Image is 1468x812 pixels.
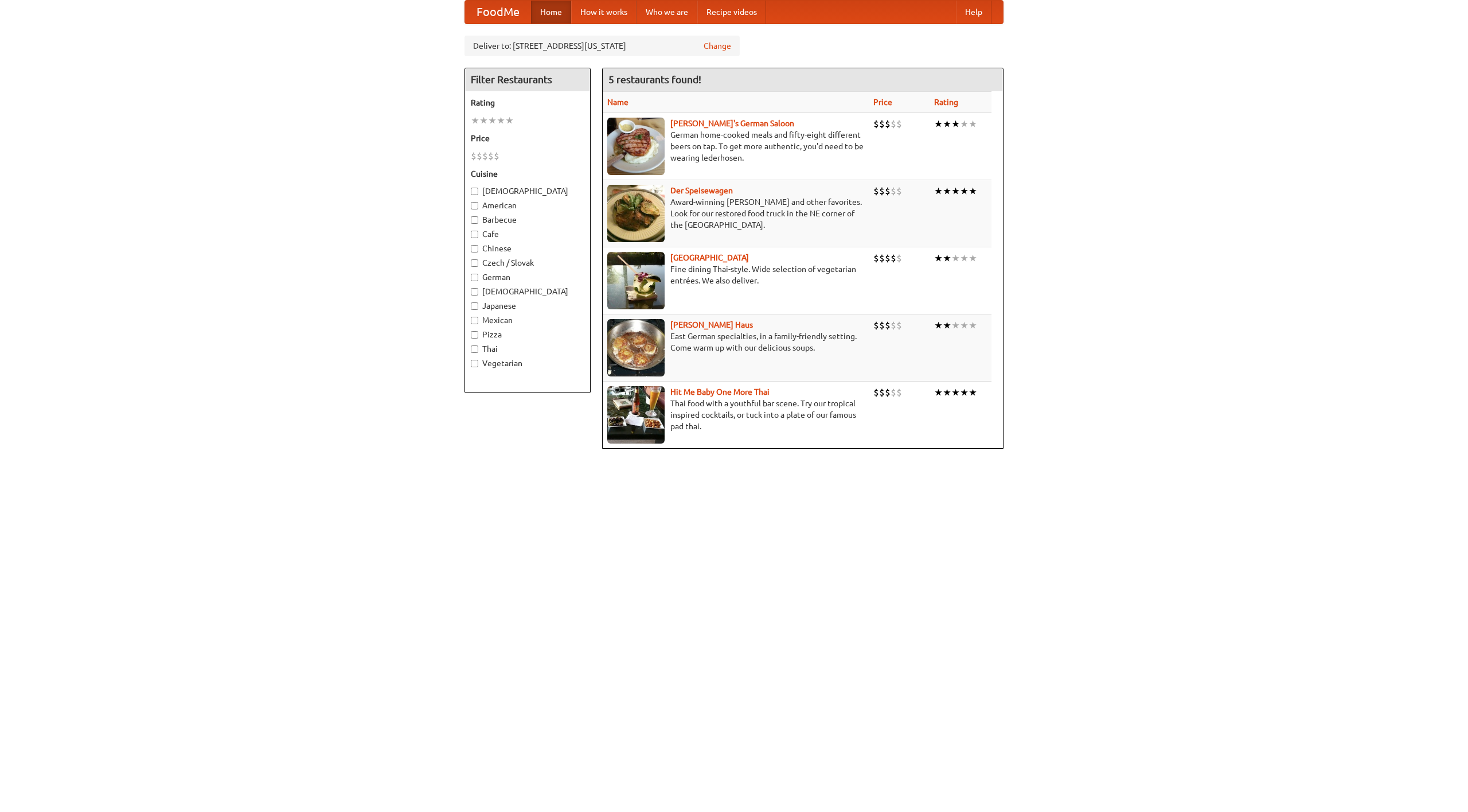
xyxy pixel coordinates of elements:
img: esthers.jpg [607,118,665,175]
li: ★ [505,114,514,127]
label: Pizza [471,329,584,340]
li: ★ [488,114,497,127]
p: Fine dining Thai-style. Wide selection of vegetarian entrées. We also deliver. [607,263,864,286]
li: ★ [969,252,977,265]
a: Name [607,98,628,107]
li: $ [873,185,879,197]
li: ★ [951,319,960,332]
h5: Cuisine [471,168,584,180]
a: Hit Me Baby One More Thai [670,387,770,397]
li: ★ [497,114,505,127]
a: How it works [571,1,637,24]
label: Mexican [471,314,584,326]
ng-pluralize: 5 restaurants found! [608,74,701,85]
h5: Rating [471,97,584,108]
a: Price [873,98,892,107]
input: Mexican [471,317,478,324]
li: ★ [943,185,951,197]
input: Thai [471,345,478,353]
li: ★ [943,118,951,130]
li: ★ [969,185,977,197]
li: $ [896,386,902,399]
li: $ [488,150,494,162]
li: ★ [951,252,960,265]
label: [DEMOGRAPHIC_DATA] [471,185,584,197]
li: ★ [951,185,960,197]
li: $ [885,118,891,130]
input: Cafe [471,231,478,238]
p: East German specialties, in a family-friendly setting. Come warm up with our delicious soups. [607,331,864,353]
li: ★ [934,185,943,197]
li: $ [873,118,879,130]
label: Japanese [471,300,584,312]
label: Vegetarian [471,358,584,369]
li: $ [879,185,885,197]
li: $ [885,319,891,332]
li: $ [885,252,891,265]
li: $ [896,185,902,197]
label: Czech / Slovak [471,257,584,269]
a: FoodMe [465,1,531,24]
li: $ [885,185,891,197]
a: Who we are [637,1,697,24]
p: Award-winning [PERSON_NAME] and other favorites. Look for our restored food truck in the NE corne... [607,196,864,231]
li: $ [891,319,896,332]
li: $ [879,252,885,265]
li: $ [873,319,879,332]
li: $ [896,118,902,130]
li: $ [873,252,879,265]
li: ★ [934,386,943,399]
a: [PERSON_NAME]'s German Saloon [670,119,794,128]
a: [GEOGRAPHIC_DATA] [670,253,749,262]
img: babythai.jpg [607,386,665,444]
input: Vegetarian [471,360,478,367]
li: ★ [934,252,943,265]
li: $ [494,150,499,162]
div: Deliver to: [STREET_ADDRESS][US_STATE] [464,36,740,56]
a: [PERSON_NAME] Haus [670,320,753,329]
input: Chinese [471,245,478,252]
input: [DEMOGRAPHIC_DATA] [471,188,478,195]
a: Der Speisewagen [670,186,733,195]
img: satay.jpg [607,252,665,309]
img: kohlhaus.jpg [607,319,665,376]
li: $ [477,150,482,162]
a: Recipe videos [697,1,766,24]
p: German home-cooked meals and fifty-eight different beers on tap. To get more authentic, you'd nee... [607,129,864,164]
li: $ [896,252,902,265]
li: ★ [951,386,960,399]
a: Change [704,40,731,52]
li: $ [879,118,885,130]
li: ★ [969,118,977,130]
li: ★ [960,118,969,130]
label: Thai [471,343,584,355]
li: $ [891,252,896,265]
input: German [471,274,478,281]
label: [DEMOGRAPHIC_DATA] [471,286,584,297]
li: $ [879,319,885,332]
p: Thai food with a youthful bar scene. Try our tropical inspired cocktails, or tuck into a plate of... [607,398,864,432]
label: American [471,200,584,211]
label: Cafe [471,228,584,240]
li: $ [873,386,879,399]
li: $ [891,185,896,197]
h4: Filter Restaurants [465,68,590,91]
li: ★ [479,114,488,127]
a: Home [531,1,571,24]
input: American [471,202,478,209]
li: $ [891,118,896,130]
input: Barbecue [471,216,478,224]
li: ★ [960,319,969,332]
a: Help [956,1,991,24]
li: $ [482,150,488,162]
li: ★ [960,252,969,265]
h5: Price [471,133,584,144]
li: $ [879,386,885,399]
li: ★ [960,185,969,197]
input: Pizza [471,331,478,339]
